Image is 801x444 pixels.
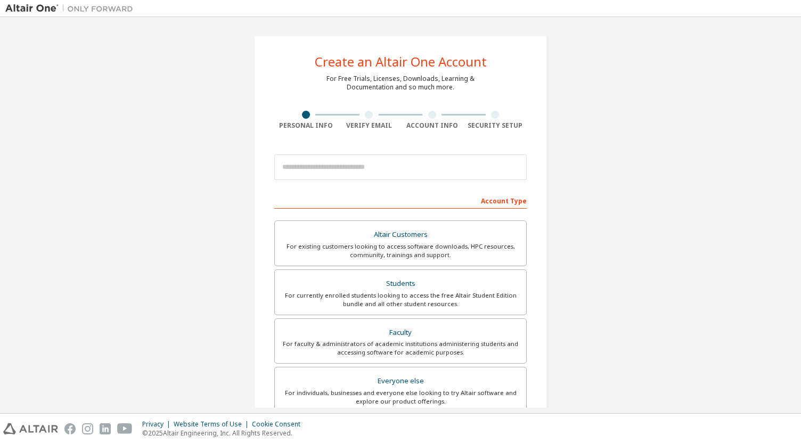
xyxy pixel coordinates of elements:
div: Students [281,276,520,291]
div: Cookie Consent [252,420,307,429]
div: Everyone else [281,374,520,389]
img: altair_logo.svg [3,423,58,434]
div: For individuals, businesses and everyone else looking to try Altair software and explore our prod... [281,389,520,406]
div: Privacy [142,420,174,429]
div: Faculty [281,325,520,340]
div: Security Setup [464,121,527,130]
img: linkedin.svg [100,423,111,434]
div: Account Info [400,121,464,130]
div: Account Type [274,192,527,209]
div: Altair Customers [281,227,520,242]
div: For faculty & administrators of academic institutions administering students and accessing softwa... [281,340,520,357]
div: Create an Altair One Account [315,55,487,68]
img: youtube.svg [117,423,133,434]
div: Website Terms of Use [174,420,252,429]
img: instagram.svg [82,423,93,434]
img: Altair One [5,3,138,14]
div: Personal Info [274,121,338,130]
img: facebook.svg [64,423,76,434]
p: © 2025 Altair Engineering, Inc. All Rights Reserved. [142,429,307,438]
div: For Free Trials, Licenses, Downloads, Learning & Documentation and so much more. [326,75,475,92]
div: For currently enrolled students looking to access the free Altair Student Edition bundle and all ... [281,291,520,308]
div: For existing customers looking to access software downloads, HPC resources, community, trainings ... [281,242,520,259]
div: Verify Email [338,121,401,130]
